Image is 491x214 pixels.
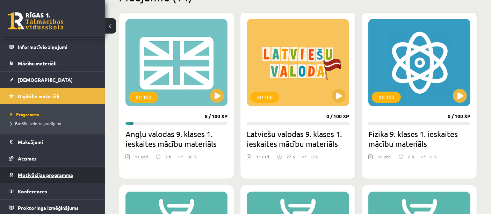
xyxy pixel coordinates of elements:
legend: Maksājumi [18,134,96,150]
span: Atzīmes [18,155,37,162]
h2: Angļu valodas 9. klases 1. ieskaites mācību materiāls [125,129,228,149]
a: Atzīmes [9,150,96,166]
a: Informatīvie ziņojumi [9,39,96,55]
p: 0 % [311,154,318,160]
a: Maksājumi [9,134,96,150]
a: Biežāk uzdotie jautājumi [10,120,98,127]
a: Rīgas 1. Tālmācības vidusskola [8,12,64,30]
div: XP 100 [372,92,401,103]
h2: Fizika 9. klases 1. ieskaites mācību materiāls [368,129,470,149]
p: 30 % [188,154,197,160]
a: Programma [10,111,98,117]
span: Motivācijas programma [18,172,73,178]
legend: Informatīvie ziņojumi [18,39,96,55]
div: XP 100 [129,92,158,103]
div: 11 uzd. [256,154,270,164]
div: 10 uzd. [378,154,392,164]
a: Digitālie materiāli [9,88,96,104]
span: Konferences [18,188,47,194]
span: Digitālie materiāli [18,93,59,99]
div: 11 uzd. [135,154,149,164]
a: Motivācijas programma [9,167,96,183]
p: 7 h [165,154,171,160]
span: Programma [10,112,39,117]
a: Mācību materiāli [9,55,96,71]
p: 0 % [431,154,438,160]
h2: Latviešu valodas 9. klases 1. ieskaites mācību materiāls [247,129,349,149]
p: 27 h [287,154,295,160]
span: Biežāk uzdotie jautājumi [10,121,61,126]
span: Proktoringa izmēģinājums [18,205,79,211]
a: [DEMOGRAPHIC_DATA] [9,72,96,88]
span: [DEMOGRAPHIC_DATA] [18,77,73,83]
span: Mācību materiāli [18,60,57,66]
div: XP 100 [250,92,279,103]
p: 8 h [408,154,414,160]
a: Konferences [9,183,96,199]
